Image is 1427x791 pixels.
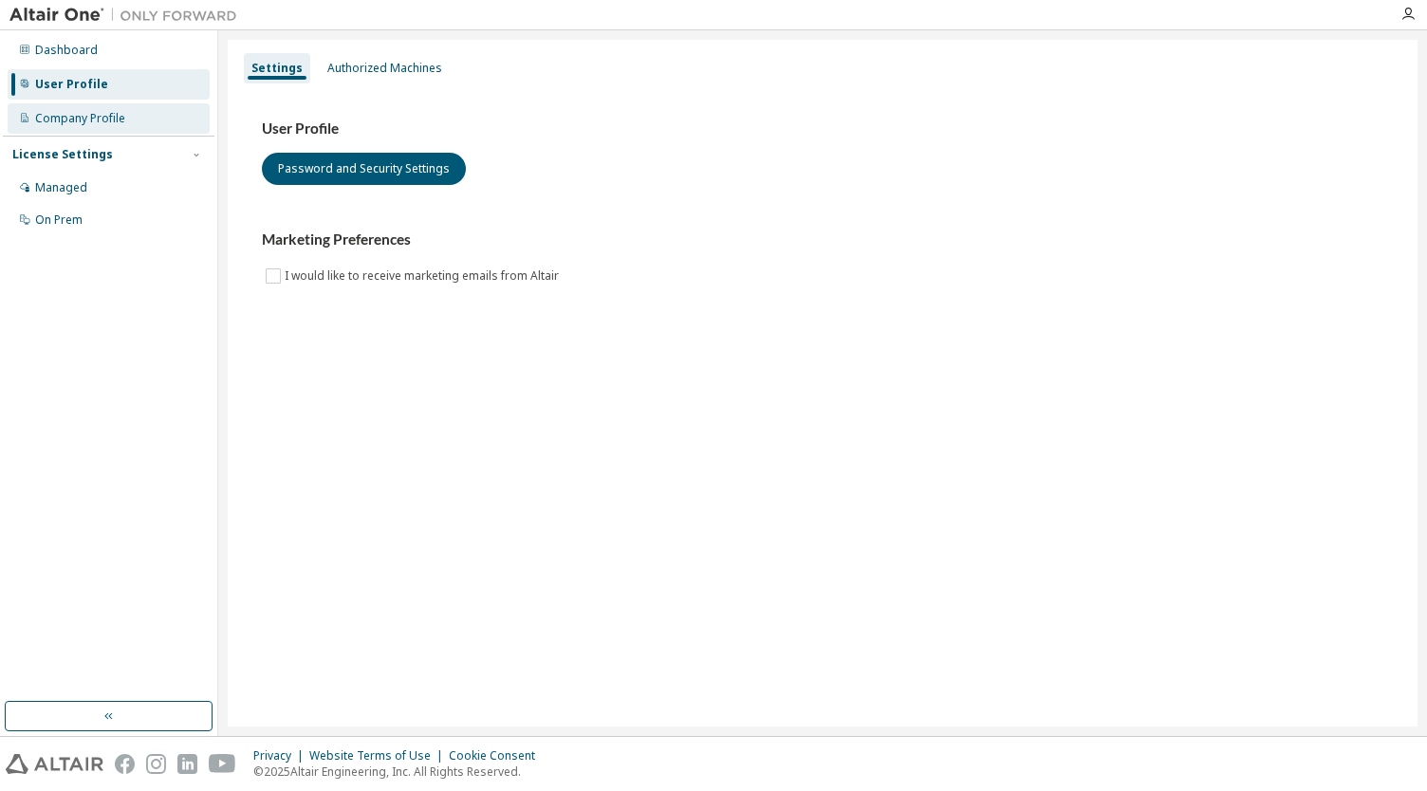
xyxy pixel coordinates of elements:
[285,265,563,287] label: I would like to receive marketing emails from Altair
[309,748,449,763] div: Website Terms of Use
[146,754,166,774] img: instagram.svg
[262,230,1383,249] h3: Marketing Preferences
[9,6,247,25] img: Altair One
[177,754,197,774] img: linkedin.svg
[253,763,547,780] p: © 2025 Altair Engineering, Inc. All Rights Reserved.
[12,147,113,162] div: License Settings
[115,754,135,774] img: facebook.svg
[327,61,442,76] div: Authorized Machines
[35,180,87,195] div: Managed
[253,748,309,763] div: Privacy
[262,120,1383,138] h3: User Profile
[35,111,125,126] div: Company Profile
[35,77,108,92] div: User Profile
[35,212,83,228] div: On Prem
[251,61,303,76] div: Settings
[6,754,103,774] img: altair_logo.svg
[35,43,98,58] div: Dashboard
[209,754,236,774] img: youtube.svg
[449,748,547,763] div: Cookie Consent
[262,153,466,185] button: Password and Security Settings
